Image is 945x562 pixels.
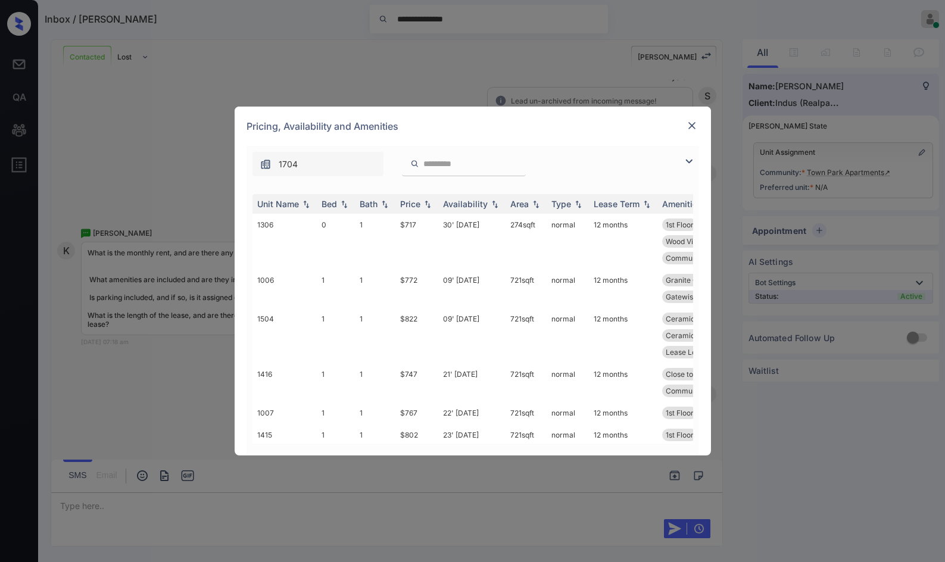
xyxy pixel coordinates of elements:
[410,158,419,169] img: icon-zuma
[395,308,438,363] td: $822
[257,199,299,209] div: Unit Name
[666,348,704,357] span: Lease Lock
[641,200,653,208] img: sorting
[355,424,395,479] td: 1
[317,363,355,402] td: 1
[317,402,355,424] td: 1
[438,402,506,424] td: 22' [DATE]
[252,214,317,269] td: 1306
[506,269,547,308] td: 721 sqft
[506,363,547,402] td: 721 sqft
[547,363,589,402] td: normal
[589,402,657,424] td: 12 months
[666,386,719,395] span: Community Fee
[506,308,547,363] td: 721 sqft
[438,214,506,269] td: 30' [DATE]
[438,308,506,363] td: 09' [DATE]
[395,214,438,269] td: $717
[686,120,698,132] img: close
[666,237,722,246] span: Wood Vinyl Livi...
[252,269,317,308] td: 1006
[252,363,317,402] td: 1416
[547,269,589,308] td: normal
[666,314,725,323] span: Ceramic Tile Be...
[252,424,317,479] td: 1415
[355,363,395,402] td: 1
[666,331,726,340] span: Ceramic Tile Ha...
[662,199,702,209] div: Amenities
[551,199,571,209] div: Type
[666,370,758,379] span: Close to [PERSON_NAME]...
[506,424,547,479] td: 721 sqft
[666,254,719,263] span: Community Fee
[355,402,395,424] td: 1
[395,269,438,308] td: $772
[547,214,589,269] td: normal
[395,402,438,424] td: $767
[360,199,378,209] div: Bath
[547,402,589,424] td: normal
[666,220,694,229] span: 1st Floor
[317,269,355,308] td: 1
[322,199,337,209] div: Bed
[395,424,438,479] td: $802
[235,107,711,146] div: Pricing, Availability and Amenities
[594,199,640,209] div: Lease Term
[355,269,395,308] td: 1
[666,430,694,439] span: 1st Floor
[317,214,355,269] td: 0
[666,276,725,285] span: Granite Counter...
[422,200,433,208] img: sorting
[506,214,547,269] td: 274 sqft
[379,200,391,208] img: sorting
[530,200,542,208] img: sorting
[443,199,488,209] div: Availability
[252,308,317,363] td: 1504
[438,424,506,479] td: 23' [DATE]
[489,200,501,208] img: sorting
[666,292,697,301] span: Gatewise
[572,200,584,208] img: sorting
[338,200,350,208] img: sorting
[589,424,657,479] td: 12 months
[547,308,589,363] td: normal
[682,154,696,168] img: icon-zuma
[666,408,694,417] span: 1st Floor
[260,158,272,170] img: icon-zuma
[355,308,395,363] td: 1
[589,269,657,308] td: 12 months
[395,363,438,402] td: $747
[438,269,506,308] td: 09' [DATE]
[589,363,657,402] td: 12 months
[506,402,547,424] td: 721 sqft
[438,363,506,402] td: 21' [DATE]
[317,308,355,363] td: 1
[300,200,312,208] img: sorting
[589,214,657,269] td: 12 months
[547,424,589,479] td: normal
[589,308,657,363] td: 12 months
[400,199,420,209] div: Price
[279,158,298,171] span: 1704
[252,402,317,424] td: 1007
[317,424,355,479] td: 1
[355,214,395,269] td: 1
[510,199,529,209] div: Area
